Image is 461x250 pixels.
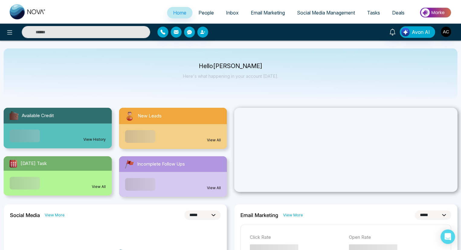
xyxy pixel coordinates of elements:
[367,10,380,16] span: Tasks
[45,212,65,218] a: View More
[8,110,19,121] img: availableCredit.svg
[198,10,214,16] span: People
[192,7,220,18] a: People
[245,7,291,18] a: Email Marketing
[283,212,303,218] a: View More
[138,113,162,120] span: New Leads
[297,10,355,16] span: Social Media Management
[441,27,451,37] img: User Avatar
[291,7,361,18] a: Social Media Management
[440,229,455,244] div: Open Intercom Messenger
[226,10,239,16] span: Inbox
[92,184,106,189] a: View All
[183,64,278,69] p: Hello [PERSON_NAME]
[115,156,231,197] a: Incomplete Follow UpsView All
[414,6,457,19] img: Market-place.gif
[412,28,430,36] span: Avon AI
[250,234,343,241] p: Click Rate
[173,10,186,16] span: Home
[240,212,278,218] h2: Email Marketing
[386,7,411,18] a: Deals
[207,185,221,191] a: View All
[21,160,47,167] span: [DATE] Task
[137,161,185,168] span: Incomplete Follow Ups
[207,137,221,143] a: View All
[349,234,442,241] p: Open Rate
[361,7,386,18] a: Tasks
[400,26,435,38] button: Avon AI
[8,159,18,168] img: todayTask.svg
[115,108,231,149] a: New LeadsView All
[251,10,285,16] span: Email Marketing
[124,110,135,122] img: newLeads.svg
[124,159,135,169] img: followUps.svg
[83,137,106,142] a: View History
[183,74,278,79] p: Here's what happening in your account [DATE].
[10,4,46,19] img: Nova CRM Logo
[167,7,192,18] a: Home
[22,112,54,119] span: Available Credit
[392,10,405,16] span: Deals
[401,28,410,36] img: Lead Flow
[10,212,40,218] h2: Social Media
[220,7,245,18] a: Inbox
